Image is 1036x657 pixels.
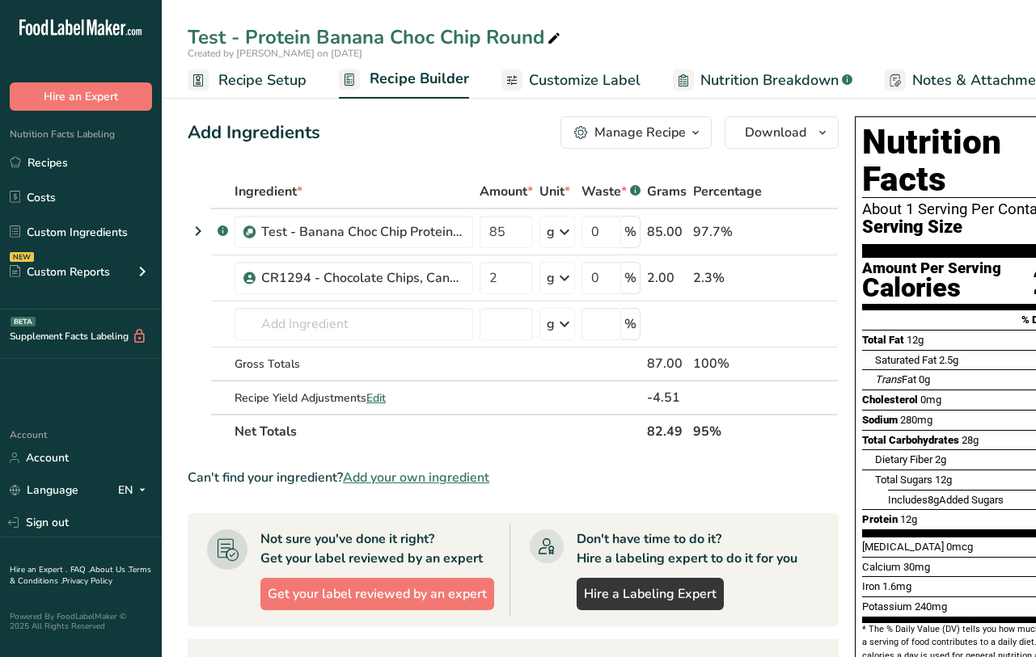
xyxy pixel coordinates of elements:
span: Total Carbohydrates [862,434,959,446]
span: Iron [862,580,880,592]
a: Nutrition Breakdown [673,62,852,99]
span: Recipe Builder [370,68,469,90]
div: g [547,222,555,242]
span: Recipe Setup [218,69,307,91]
span: 8g [928,494,939,506]
span: 0g [919,373,930,385]
a: Customize Label [501,62,641,99]
div: CR1294 - Chocolate Chips, Canyon 4000 [261,268,463,288]
span: 12g [900,513,917,525]
span: Get your label reviewed by an expert [268,584,487,604]
span: 0mg [920,394,941,406]
img: Sub Recipe [243,226,256,238]
span: Potassium [862,600,912,613]
div: Add Ingredients [188,120,320,146]
span: 2g [935,453,946,465]
span: Protein [862,513,898,525]
span: 0mcg [946,541,973,553]
span: Total Sugars [875,474,932,486]
span: Ingredient [235,182,302,201]
span: Cholesterol [862,394,918,406]
div: Can't find your ingredient? [188,468,839,487]
div: Don't have time to do it? Hire a labeling expert to do it for you [577,529,797,568]
div: 85.00 [647,222,687,242]
th: 95% [690,414,765,448]
div: Test - Protein Banana Choc Chip Round [188,23,564,52]
span: 240mg [915,600,947,613]
a: Hire an Expert . [10,564,67,575]
div: EN [118,481,152,500]
span: Amount [480,182,533,201]
i: Trans [875,373,902,385]
a: Terms & Conditions . [10,564,151,587]
span: Includes Added Sugars [888,494,1004,506]
span: Edit [366,390,386,406]
a: About Us . [90,564,129,575]
span: Calcium [862,561,901,573]
th: Net Totals [231,414,644,448]
span: 12g [935,474,952,486]
div: Recipe Yield Adjustments [235,390,473,406]
span: Sodium [862,414,898,426]
a: Recipe Setup [188,62,307,99]
span: Download [745,123,806,142]
span: Grams [647,182,687,201]
th: 82.49 [644,414,690,448]
span: Created by [PERSON_NAME] on [DATE] [188,47,362,60]
div: 100% [693,354,762,373]
button: Hire an Expert [10,82,152,111]
button: Manage Recipe [560,116,712,149]
button: Get your label reviewed by an expert [260,578,494,610]
div: Gross Totals [235,356,473,373]
span: [MEDICAL_DATA] [862,541,944,553]
div: g [547,268,555,288]
input: Add Ingredient [235,308,473,340]
div: Manage Recipe [594,123,686,142]
span: 30mg [903,561,930,573]
div: Amount Per Serving [862,261,1001,276]
span: 28g [962,434,979,446]
div: NEW [10,252,34,262]
span: Fat [875,373,916,385]
div: g [547,314,555,334]
a: Privacy Policy [62,575,112,587]
div: Calories [862,276,1001,300]
div: 2.3% [693,268,762,288]
div: Powered By FoodLabelMaker © 2025 All Rights Reserved [10,612,152,631]
span: Add your own ingredient [343,468,489,487]
span: Percentage [693,182,762,201]
span: Unit [539,182,570,201]
div: Not sure you've done it right? Get your label reviewed by an expert [260,529,483,568]
a: FAQ . [70,564,90,575]
div: -4.51 [647,388,687,407]
div: 2.00 [647,268,687,288]
span: Total Fat [862,334,904,346]
span: Saturated Fat [875,354,937,366]
div: 87.00 [647,354,687,373]
span: 280mg [900,414,932,426]
div: Waste [581,182,641,201]
span: Dietary Fiber [875,453,932,465]
span: Nutrition Breakdown [700,69,839,91]
span: Serving Size [862,217,962,238]
a: Hire a Labeling Expert [577,578,724,610]
div: BETA [11,317,36,326]
button: Download [725,116,839,149]
a: Recipe Builder [339,61,469,99]
span: 12g [907,334,924,346]
span: 2.5g [939,354,958,366]
div: 97.7% [693,222,762,242]
div: Test - Banana Choc Chip Protein Batter [261,222,463,242]
div: Custom Reports [10,263,110,280]
span: 1.6mg [882,580,911,592]
span: Customize Label [529,69,641,91]
a: Language [10,476,78,504]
